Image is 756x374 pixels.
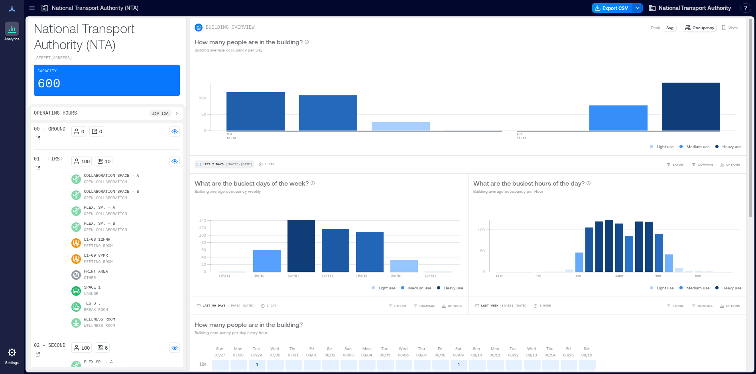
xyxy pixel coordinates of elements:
p: Tes St. [84,301,108,307]
tspan: 0 [204,128,206,133]
button: Last 7 Days |[DATE]-[DATE] [195,160,254,168]
p: National Transport Authority (NTA) [34,20,180,52]
p: 0 [81,128,84,135]
p: 07/30 [270,352,280,358]
p: Open Collaboration [84,227,127,234]
p: Heavy use [723,143,742,150]
p: [STREET_ADDRESS] [34,55,180,61]
tspan: 140 [199,218,206,223]
text: 4pm [655,274,661,277]
p: Avg [666,24,673,31]
text: 12am [496,274,503,277]
p: Heavy use [444,285,463,291]
p: Open Collaboration [84,211,127,218]
p: L1-08 12PMR [84,237,113,243]
p: Collaboration Space - A [84,173,139,179]
p: Sun [345,345,352,352]
p: 0 [99,128,102,135]
p: 08/14 [545,352,555,358]
p: How many people are in the building? [195,37,303,47]
span: COMPARE [419,303,435,308]
p: 08/16 [581,352,592,358]
p: Mon [491,345,499,352]
span: National Transport Authority [659,4,731,12]
p: Fri [566,345,571,352]
tspan: 20 [201,262,206,267]
p: National Transport Authority (NTA) [52,4,138,12]
p: What are the busiest days of the week? [195,178,309,188]
p: Wed [527,345,536,352]
p: 08/05 [380,352,390,358]
p: Sun [473,345,480,352]
span: EXPORT [394,303,407,308]
p: 1 Day [267,303,276,308]
p: Thu [546,345,553,352]
p: Capacity [37,68,57,75]
p: Collaboration Space - B [84,189,139,195]
tspan: 100 [477,227,484,232]
p: 100 [81,344,90,351]
button: Last 90 Days |[DATE]-[DATE] [195,302,256,310]
span: OPTIONS [448,303,462,308]
p: 600 [37,76,61,92]
p: Settings [5,360,19,365]
p: Thu [418,345,425,352]
text: 12pm [615,274,623,277]
button: Export CSV [592,3,633,13]
text: [DATE] [287,274,299,277]
p: Analytics [4,37,20,42]
p: Open Collaboration [84,179,127,186]
p: Open Collaboration [84,366,127,372]
tspan: 0 [482,269,484,274]
button: National Transport Authority [646,2,734,14]
p: Medium use [687,285,710,291]
p: Occupancy [693,24,714,31]
p: 08/15 [563,352,574,358]
p: Flex Sp. - A [84,359,127,366]
text: 10-16 [226,137,236,140]
text: 8am [575,274,581,277]
p: Wed [270,345,279,352]
p: 08/04 [361,352,372,358]
p: Heavy use [723,285,742,291]
p: Building occupancy per day every hour [195,329,303,336]
span: OPTIONS [726,303,740,308]
p: 01 - First [34,156,63,162]
p: Building average occupancy weekly [195,188,315,194]
text: [DATE] [253,274,265,277]
p: Tue [253,345,260,352]
p: 08/02 [325,352,335,358]
p: 08/03 [343,352,354,358]
button: Last Week |[DATE]-[DATE] [473,302,528,310]
text: [DATE] [356,274,368,277]
p: 07/28 [233,352,244,358]
text: 1 [256,362,259,367]
p: Mon [234,345,242,352]
a: Settings [2,343,22,368]
p: Medium use [408,285,431,291]
span: COMPARE [698,303,713,308]
tspan: 0 [204,269,206,274]
p: Other [84,275,96,281]
p: Lounge [84,291,98,297]
p: What are the busiest hours of the day? [473,178,585,188]
p: 1 Hour [539,303,551,308]
button: COMPARE [411,302,437,310]
button: EXPORT [665,160,687,168]
tspan: 60 [201,247,206,252]
p: Sat [455,345,461,352]
p: Sat [584,345,589,352]
tspan: 100 [199,233,206,237]
p: Flex. Sp. - B [84,221,127,227]
p: 08/08 [435,352,445,358]
button: OPTIONS [440,302,463,310]
span: EXPORT [673,303,685,308]
a: Analytics [2,19,22,44]
span: COMPARE [698,162,713,167]
p: Operating Hours [34,110,77,117]
p: 12a - 12a [152,110,169,117]
text: AUG [226,133,232,136]
p: Fri [438,345,442,352]
p: 08/07 [416,352,427,358]
p: 1 Day [265,162,274,167]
